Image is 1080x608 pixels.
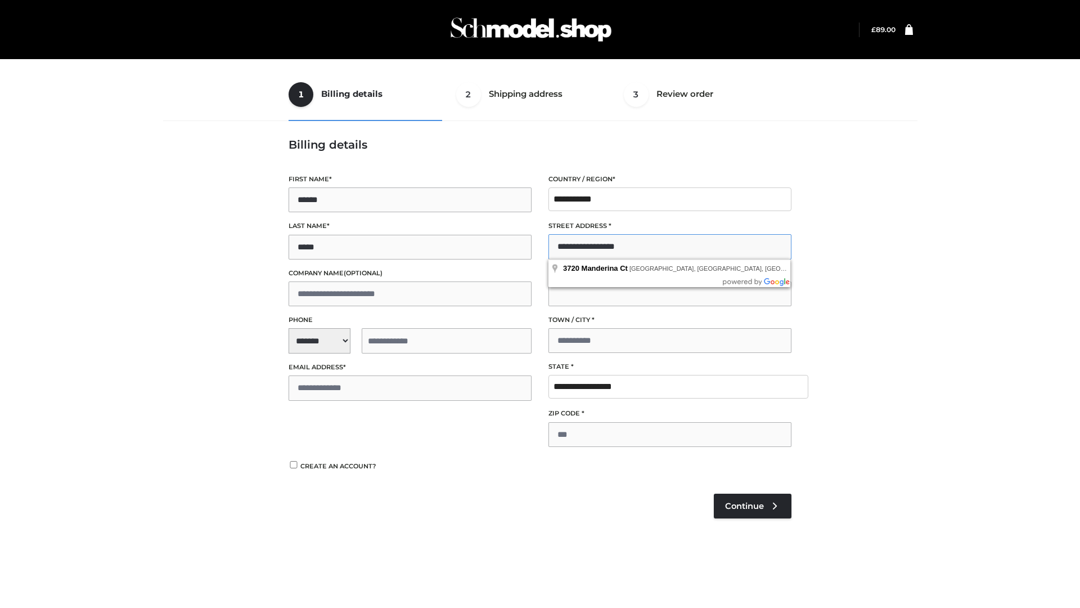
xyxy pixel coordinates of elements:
label: Street address [548,221,791,231]
img: Schmodel Admin 964 [447,7,615,52]
label: Email address [289,362,532,373]
label: Phone [289,315,532,325]
label: Town / City [548,315,791,325]
span: [GEOGRAPHIC_DATA], [GEOGRAPHIC_DATA], [GEOGRAPHIC_DATA] [629,265,830,272]
label: First name [289,174,532,185]
span: Continue [725,501,764,511]
span: Create an account? [300,462,376,470]
h3: Billing details [289,138,791,151]
span: £ [871,25,876,34]
a: £89.00 [871,25,895,34]
input: Create an account? [289,461,299,468]
bdi: 89.00 [871,25,895,34]
label: ZIP Code [548,408,791,419]
span: (optional) [344,269,382,277]
label: Last name [289,221,532,231]
span: 3720 [563,264,579,272]
label: Country / Region [548,174,791,185]
label: State [548,361,791,372]
a: Continue [714,494,791,518]
span: Manderina Ct [582,264,628,272]
label: Company name [289,268,532,279]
